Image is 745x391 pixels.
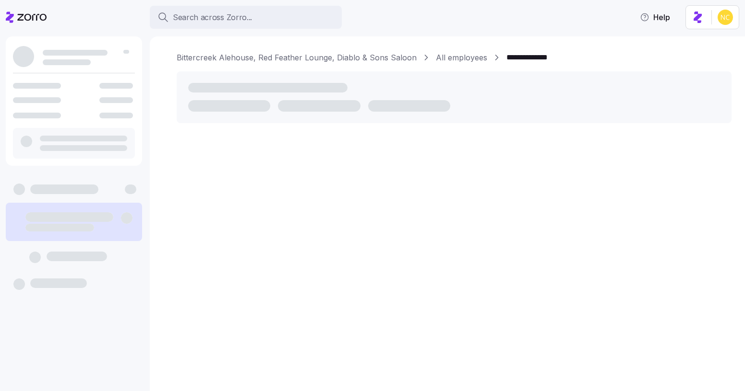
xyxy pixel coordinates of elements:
span: Search across Zorro... [173,11,252,23]
img: e03b911e832a6112bf72643c5874f8d8 [718,10,733,25]
button: Help [632,8,678,27]
a: All employees [436,52,487,64]
span: Help [640,11,670,23]
a: Bittercreek Alehouse, Red Feather Lounge, Diablo & Sons Saloon [177,52,417,64]
button: Search across Zorro... [150,6,342,29]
